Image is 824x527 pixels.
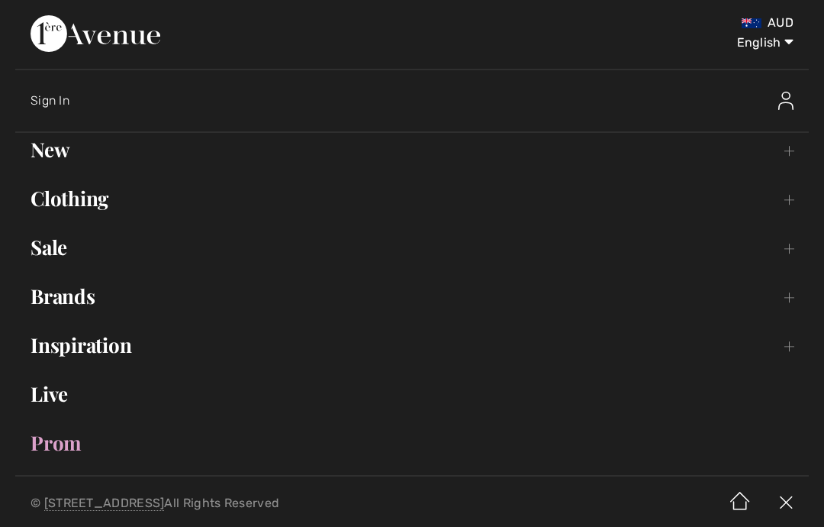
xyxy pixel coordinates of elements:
div: AUD [484,15,793,31]
a: Sale [15,231,809,264]
a: Sign InSign In [31,76,809,125]
span: Sign In [31,93,69,108]
img: Sign In [778,92,793,110]
img: 1ère Avenue [31,15,160,52]
a: Clothing [15,182,809,215]
p: © All Rights Reserved [31,498,484,509]
a: Inspiration [15,328,809,362]
a: Live [15,377,809,411]
img: Home [717,480,763,527]
a: New [15,133,809,167]
a: Prom [15,426,809,460]
a: Brands [15,280,809,313]
img: X [763,480,809,527]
